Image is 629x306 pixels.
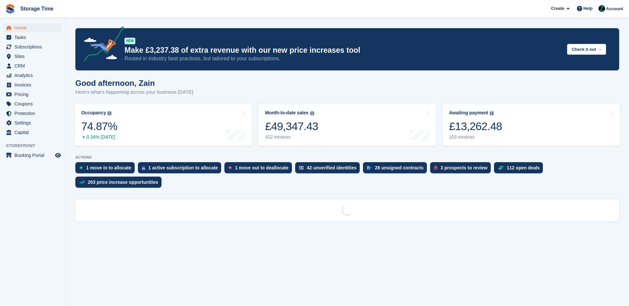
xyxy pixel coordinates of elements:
[449,120,502,133] div: £13,262.48
[5,4,15,14] img: stora-icon-8386f47178a22dfd0bd8f6a31ec36ba5ce8667c1dd55bd0f319d3a0aa187defe.svg
[367,166,372,170] img: contract_signature_icon-13c848040528278c33f63329250d36e43548de30e8caae1d1a13099fd9432cc5.svg
[6,143,65,149] span: Storefront
[79,181,85,184] img: price_increase_opportunities-93ffe204e8149a01c8c9dc8f82e8f89637d9d84a8eef4429ea346261dce0b2c0.svg
[443,104,620,146] a: Awaiting payment £13,262.48 103 invoices
[228,166,232,170] img: move_outs_to_deallocate_icon-f764333ba52eb49d3ac5e1228854f67142a1ed5810a6f6cc68b1a99e826820c5.svg
[606,6,623,12] span: Account
[494,162,546,177] a: 112 open deals
[307,165,357,170] div: 42 unverified identities
[507,165,540,170] div: 112 open deals
[3,151,62,160] a: menu
[78,27,124,64] img: price-adjustments-announcement-icon-8257ccfd72463d97f412b2fc003d46551f7dbcb40ab6d574587a9cd5c0d94...
[14,109,54,118] span: Protection
[299,166,304,170] img: verify_identity-adf6edd0f0f0b5bbfe63781bf79b02c33cf7c696d77639b501bdc392416b5a36.svg
[3,99,62,108] a: menu
[14,151,54,160] span: Booking Portal
[498,165,504,170] img: deal-1b604bf984904fb50ccaf53a9ad4b4a5d6e5aea283cecdc64d6e3604feb123c2.svg
[3,42,62,51] a: menu
[3,80,62,89] a: menu
[3,90,62,99] a: menu
[14,42,54,51] span: Subscriptions
[14,71,54,80] span: Analytics
[14,61,54,70] span: CRM
[81,134,117,140] div: 0.34% [DATE]
[18,3,56,14] a: Storage Time
[79,166,83,170] img: move_ins_to_allocate_icon-fdf77a2bb77ea45bf5b3d319d69a93e2d87916cf1d5bf7949dd705db3b84f3ca.svg
[86,165,131,170] div: 1 move in to allocate
[363,162,430,177] a: 28 unsigned contracts
[81,120,117,133] div: 74.87%
[434,166,437,170] img: prospect-51fa495bee0391a8d652442698ab0144808aea92771e9ea1ae160a38d050c398.svg
[75,88,193,96] p: Here's what's happening across your business [DATE]
[430,162,494,177] a: 3 prospects to review
[3,23,62,32] a: menu
[148,165,218,170] div: 1 active subscription to allocate
[265,134,318,140] div: 422 invoices
[295,162,363,177] a: 42 unverified identities
[3,71,62,80] a: menu
[3,109,62,118] a: menu
[599,5,605,12] img: Zain Sarwar
[490,111,494,115] img: icon-info-grey-7440780725fd019a000dd9b08b2336e03edf1995a4989e88bcd33f0948082b44.svg
[375,165,424,170] div: 28 unsigned contracts
[138,162,224,177] a: 1 active subscription to allocate
[14,80,54,89] span: Invoices
[81,110,106,116] div: Occupancy
[3,61,62,70] a: menu
[14,52,54,61] span: Sites
[124,38,135,44] div: NEW
[14,99,54,108] span: Coupons
[449,134,502,140] div: 103 invoices
[75,155,619,160] p: ACTIONS
[107,111,111,115] img: icon-info-grey-7440780725fd019a000dd9b08b2336e03edf1995a4989e88bcd33f0948082b44.svg
[224,162,295,177] a: 1 move out to deallocate
[449,110,488,116] div: Awaiting payment
[3,118,62,127] a: menu
[14,90,54,99] span: Pricing
[567,44,606,55] button: Check it out →
[258,104,436,146] a: Month-to-date sales £49,347.43 422 invoices
[14,118,54,127] span: Settings
[310,111,314,115] img: icon-info-grey-7440780725fd019a000dd9b08b2336e03edf1995a4989e88bcd33f0948082b44.svg
[75,162,138,177] a: 1 move in to allocate
[265,110,308,116] div: Month-to-date sales
[75,104,252,146] a: Occupancy 74.87% 0.34% [DATE]
[551,5,564,12] span: Create
[14,23,54,32] span: Home
[3,128,62,137] a: menu
[124,55,562,62] p: Rooted in industry best practices, but tailored to your subscriptions.
[3,33,62,42] a: menu
[3,52,62,61] a: menu
[88,180,158,185] div: 203 price increase opportunities
[14,128,54,137] span: Capital
[75,177,165,191] a: 203 price increase opportunities
[54,151,62,159] a: Preview store
[441,165,487,170] div: 3 prospects to review
[583,5,593,12] span: Help
[235,165,288,170] div: 1 move out to deallocate
[142,166,145,170] img: active_subscription_to_allocate_icon-d502201f5373d7db506a760aba3b589e785aa758c864c3986d89f69b8ff3...
[265,120,318,133] div: £49,347.43
[124,46,562,55] p: Make £3,237.38 of extra revenue with our new price increases tool
[14,33,54,42] span: Tasks
[75,79,193,87] h1: Good afternoon, Zain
